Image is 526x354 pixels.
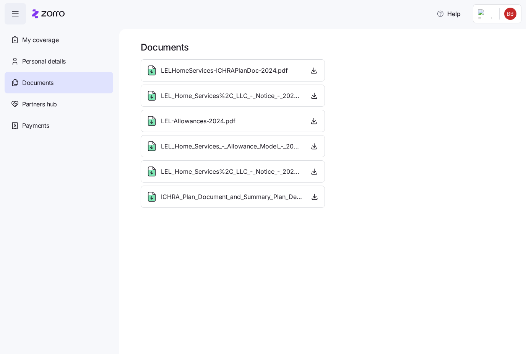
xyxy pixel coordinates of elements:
span: My coverage [22,35,58,45]
span: Documents [22,78,54,88]
a: Partners hub [5,93,113,115]
span: ICHRA_Plan_Document_and_Summary_Plan_Description_-_2026.pdf [161,192,303,202]
span: Partners hub [22,100,57,109]
span: LELHomeServices-ICHRAPlanDoc-2024.pdf [161,66,288,75]
span: Help [437,9,461,18]
a: Documents [5,72,113,93]
a: Personal details [5,51,113,72]
span: LEL-Allowances-2024.pdf [161,116,235,126]
button: Help [430,6,467,21]
span: Payments [22,121,49,131]
a: My coverage [5,29,113,51]
span: LEL_Home_Services%2C_LLC_-_Notice_-_2025.pdf [161,91,302,101]
a: Payments [5,115,113,136]
span: LEL_Home_Services%2C_LLC_-_Notice_-_2026.pdf [161,167,302,176]
span: Personal details [22,57,66,66]
img: f5ebfcef32fa0adbb4940a66d692dbe2 [504,8,516,20]
img: Employer logo [478,9,493,18]
span: LEL_Home_Services_-_Allowance_Model_-_2025.pdf [161,142,302,151]
h1: Documents [141,41,515,53]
